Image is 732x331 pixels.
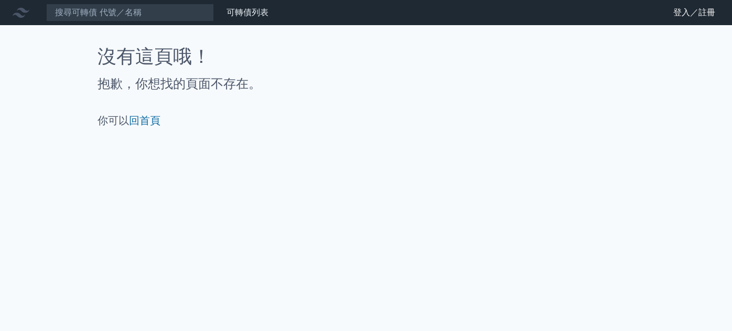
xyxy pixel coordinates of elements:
a: 登入／註冊 [665,4,724,21]
h2: 抱歉，你想找的頁面不存在。 [98,75,634,92]
a: 回首頁 [129,114,160,127]
a: 可轉債列表 [227,7,268,17]
input: 搜尋可轉債 代號／名稱 [46,4,214,21]
h1: 沒有這頁哦！ [98,46,634,67]
p: 你可以 [98,113,634,128]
